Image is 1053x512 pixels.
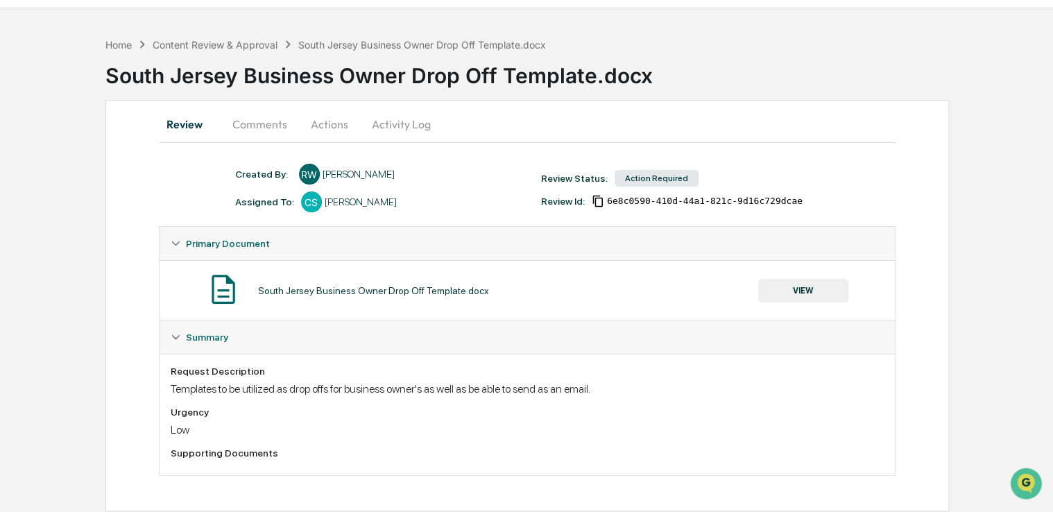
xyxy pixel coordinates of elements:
img: Document Icon [206,272,241,307]
p: How can we help? [14,29,252,51]
div: Created By: ‎ ‎ [235,169,292,180]
div: Templates to be utilized as drop offs for business owner's as well as be able to send as an email. [171,382,884,395]
span: Summary [186,332,228,343]
div: South Jersey Business Owner Drop Off Template.docx [258,285,489,296]
button: Activity Log [361,108,442,141]
div: CS [301,191,322,212]
span: Data Lookup [28,201,87,215]
button: VIEW [758,279,848,302]
div: Assigned To: [235,196,294,207]
a: 🖐️Preclearance [8,169,95,194]
div: Primary Document [160,260,896,320]
div: Supporting Documents [171,447,884,459]
div: Primary Document [160,227,896,260]
span: Primary Document [186,238,270,249]
div: Start new chat [47,106,228,120]
div: 🗄️ [101,176,112,187]
div: [PERSON_NAME] [325,196,397,207]
a: 🗄️Attestations [95,169,178,194]
div: South Jersey Business Owner Drop Off Template.docx [105,52,1053,88]
a: 🔎Data Lookup [8,196,93,221]
span: Preclearance [28,175,89,189]
button: Comments [221,108,298,141]
img: 1746055101610-c473b297-6a78-478c-a979-82029cc54cd1 [14,106,39,131]
input: Clear [36,63,229,78]
span: Copy Id [592,195,604,207]
button: Start new chat [236,110,252,127]
div: 🔎 [14,203,25,214]
div: RW [299,164,320,185]
div: Review Id: [541,196,585,207]
div: Request Description [171,366,884,377]
div: Action Required [615,170,699,187]
iframe: Open customer support [1009,466,1046,504]
div: 🖐️ [14,176,25,187]
div: Home [105,39,132,51]
button: Review [159,108,221,141]
div: [PERSON_NAME] [323,169,395,180]
span: Pylon [138,235,168,246]
span: Attestations [114,175,172,189]
div: Content Review & Approval [153,39,277,51]
div: Summary [160,354,896,475]
div: Low [171,423,884,436]
div: secondary tabs example [159,108,896,141]
div: Summary [160,321,896,354]
div: Review Status: [541,173,608,184]
div: Urgency [171,407,884,418]
span: 6e8c0590-410d-44a1-821c-9d16c729dcae [607,196,803,207]
button: Actions [298,108,361,141]
div: South Jersey Business Owner Drop Off Template.docx [298,39,545,51]
div: We're available if you need us! [47,120,175,131]
a: Powered byPylon [98,234,168,246]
